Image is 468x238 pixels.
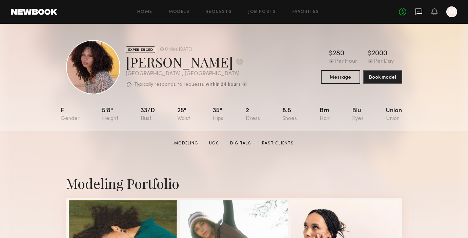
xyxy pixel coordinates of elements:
div: Modeling Portfolio [66,174,402,192]
div: [GEOGRAPHIC_DATA] , [GEOGRAPHIC_DATA] [126,71,247,77]
div: Union [386,108,402,122]
p: Typically responds to requests [134,82,204,87]
div: 2000 [372,51,387,57]
div: $ [368,51,372,57]
button: Message [321,70,360,84]
a: Digitals [227,140,254,146]
a: Models [169,10,189,14]
a: Home [137,10,152,14]
div: F [61,108,80,122]
div: 280 [333,51,344,57]
div: Per Hour [335,59,357,65]
a: M [446,6,457,17]
a: Modeling [171,140,201,146]
a: Favorites [292,10,319,14]
div: Per Day [374,59,394,65]
div: 33/d [141,108,155,122]
div: $ [329,51,333,57]
a: Requests [206,10,232,14]
a: UGC [206,140,222,146]
a: Job Posts [248,10,276,14]
div: 8.5 [282,108,297,122]
a: Past Clients [259,140,297,146]
div: 25" [177,108,190,122]
div: Brn [320,108,330,122]
div: 2 [246,108,260,122]
div: 5'8" [102,108,118,122]
div: 35" [213,108,223,122]
div: [PERSON_NAME] [126,53,247,71]
b: within 24 hours [206,82,241,87]
button: Book model [363,70,402,84]
div: EXPERIENCED [126,46,155,53]
div: Online [DATE] [165,47,192,52]
div: Blu [352,108,364,122]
